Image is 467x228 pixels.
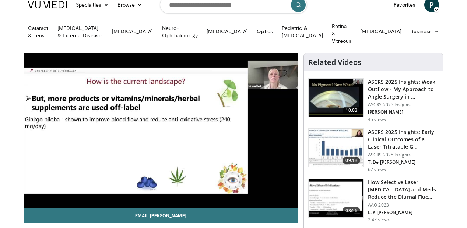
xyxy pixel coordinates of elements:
span: 10:03 [343,107,360,114]
h4: Related Videos [308,58,361,67]
a: [MEDICAL_DATA] [108,24,158,39]
a: Retina & Vitreous [327,26,356,41]
p: 45 views [368,117,386,122]
a: Cataract & Lens [24,24,53,39]
h3: How Selective Laser [MEDICAL_DATA] and Meds Reduce the Diurnal Fluc… [368,179,439,201]
a: [MEDICAL_DATA] & External Disease [53,24,108,39]
p: 2.4K views [368,217,390,223]
h3: ASCRS 2025 Insights: Early Clinical Outcomes of a Laser Titratable G… [368,128,439,151]
img: VuMedi Logo [28,1,67,8]
p: AAO 2023 [368,202,439,208]
span: 08:56 [343,207,360,214]
p: ASCRS 2025 Insights [368,152,439,158]
a: Business [406,24,443,39]
a: [MEDICAL_DATA] [202,24,252,39]
p: ASCRS 2025 Insights [368,102,439,108]
video-js: Video Player [24,53,298,208]
img: b8bf30ca-3013-450f-92b0-de11c61660f8.150x105_q85_crop-smart_upscale.jpg [309,129,363,167]
a: Pediatric & [MEDICAL_DATA] [277,24,327,39]
a: [MEDICAL_DATA] [356,24,406,39]
a: 09:18 ASCRS 2025 Insights: Early Clinical Outcomes of a Laser Titratable G… ASCRS 2025 Insights T... [308,128,439,173]
a: 10:03 ASCRS 2025 Insights: Weak Outflow - My Approach to Angle Surgery in … ASCRS 2025 Insights [... [308,78,439,122]
span: 09:18 [343,157,360,164]
a: 08:56 How Selective Laser [MEDICAL_DATA] and Meds Reduce the Diurnal Fluc… AAO 2023 L. K [PERSON_... [308,179,439,223]
p: 67 views [368,167,386,173]
p: [PERSON_NAME] [368,109,439,115]
a: Neuro-Ophthalmology [158,24,203,39]
a: Optics [252,24,277,39]
img: 420b1191-3861-4d27-8af4-0e92e58098e4.150x105_q85_crop-smart_upscale.jpg [309,179,363,217]
p: L. K [PERSON_NAME] [368,210,439,215]
h3: ASCRS 2025 Insights: Weak Outflow - My Approach to Angle Surgery in … [368,78,439,100]
p: T. De [PERSON_NAME] [368,159,439,165]
img: c4ee65f2-163e-44d3-aede-e8fb280be1de.150x105_q85_crop-smart_upscale.jpg [309,79,363,117]
a: Email [PERSON_NAME] [24,208,298,223]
